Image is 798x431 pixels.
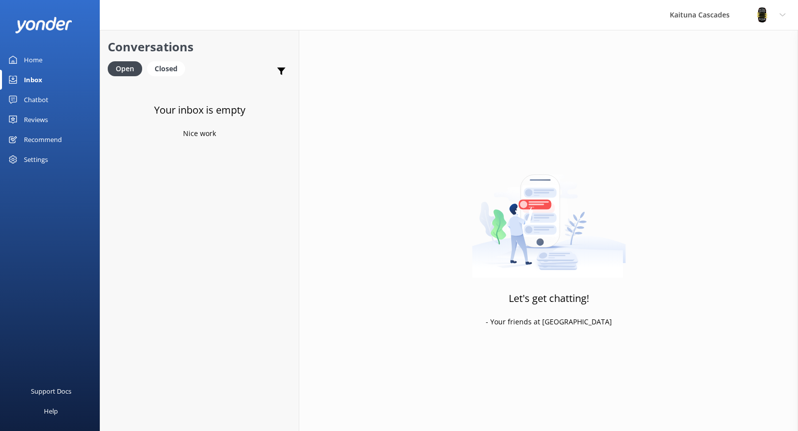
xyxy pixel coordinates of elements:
[44,401,58,421] div: Help
[147,61,185,76] div: Closed
[24,110,48,130] div: Reviews
[24,50,42,70] div: Home
[183,128,216,139] p: Nice work
[147,63,190,74] a: Closed
[472,153,626,278] img: artwork of a man stealing a conversation from at giant smartphone
[108,61,142,76] div: Open
[154,102,245,118] h3: Your inbox is empty
[486,316,612,327] p: - Your friends at [GEOGRAPHIC_DATA]
[24,149,48,169] div: Settings
[24,90,48,110] div: Chatbot
[509,290,589,306] h3: Let's get chatting!
[24,130,62,149] div: Recommend
[108,37,291,56] h2: Conversations
[31,381,71,401] div: Support Docs
[755,7,770,22] img: 802-1755650174.png
[24,70,42,90] div: Inbox
[15,17,72,33] img: yonder-white-logo.png
[108,63,147,74] a: Open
